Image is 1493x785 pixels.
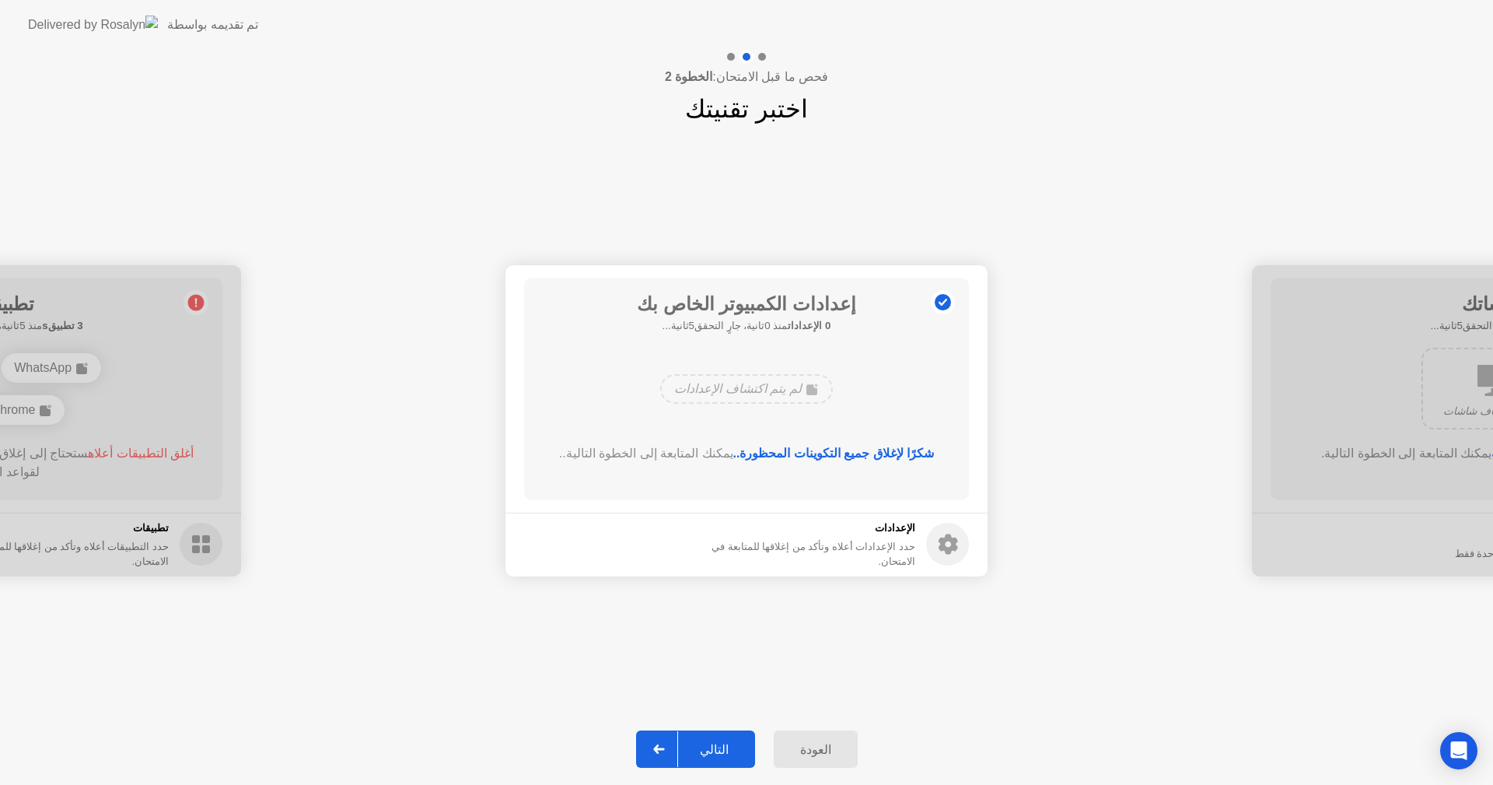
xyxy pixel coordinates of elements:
div: تم تقديمه بواسطة [167,16,258,34]
b: شكرًا لإغلاق جميع التكوينات المحظورة.. [733,447,935,460]
img: Delivered by Rosalyn [28,16,158,33]
h5: الإعدادات [680,520,915,536]
button: العودة [774,731,858,768]
b: الخطوة 2 [665,70,712,83]
div: العودة [778,742,853,757]
div: التالي [678,742,750,757]
div: حدد الإعدادات أعلاه وتأكد من إغلاقها للمتابعة في الامتحان. [680,539,915,569]
h1: اختبر تقنيتك [685,90,808,128]
div: يمكنك المتابعة إلى الخطوة التالية.. [547,444,947,463]
h5: منذ 0ثانية، جارٍ التحقق5ثانية... [637,318,856,334]
h1: إعدادات الكمبيوتر الخاص بك [637,290,856,318]
div: Open Intercom Messenger [1440,732,1477,769]
button: التالي [636,731,755,768]
b: 0 الإعدادات [788,320,830,331]
h4: فحص ما قبل الامتحان: [665,68,828,86]
div: لم يتم اكتشاف الإعدادات [660,374,832,404]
